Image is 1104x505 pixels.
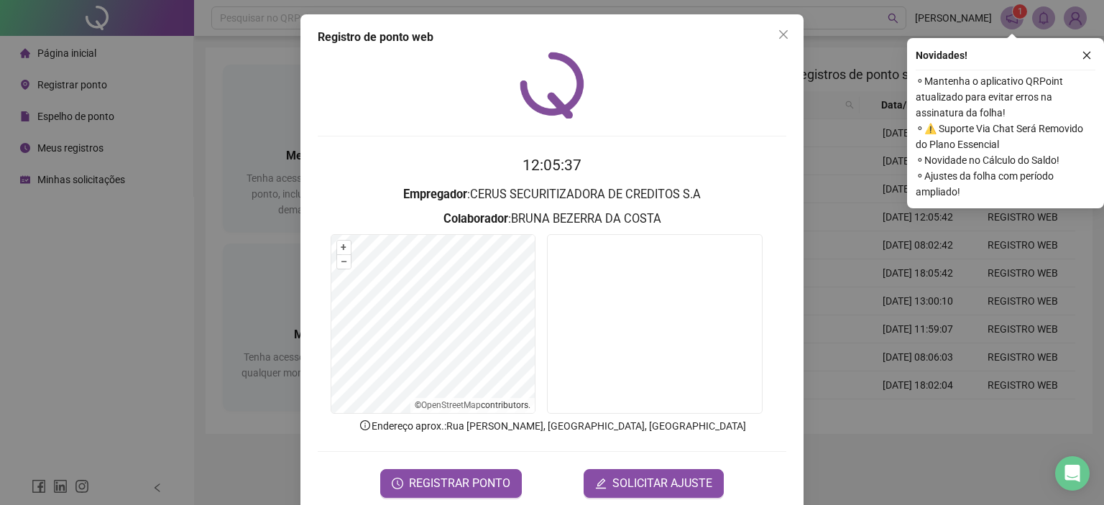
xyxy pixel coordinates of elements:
span: ⚬ Ajustes da folha com período ampliado! [916,168,1095,200]
a: OpenStreetMap [421,400,481,410]
img: QRPoint [520,52,584,119]
span: ⚬ ⚠️ Suporte Via Chat Será Removido do Plano Essencial [916,121,1095,152]
button: + [337,241,351,254]
span: clock-circle [392,478,403,489]
li: © contributors. [415,400,530,410]
h3: : CERUS SECURITIZADORA DE CREDITOS S.A [318,185,786,204]
h3: : BRUNA BEZERRA DA COSTA [318,210,786,228]
button: editSOLICITAR AJUSTE [584,469,724,498]
span: info-circle [359,419,372,432]
button: Close [772,23,795,46]
span: ⚬ Novidade no Cálculo do Saldo! [916,152,1095,168]
span: close [1082,50,1092,60]
span: Novidades ! [916,47,967,63]
span: edit [595,478,607,489]
p: Endereço aprox. : Rua [PERSON_NAME], [GEOGRAPHIC_DATA], [GEOGRAPHIC_DATA] [318,418,786,434]
strong: Colaborador [443,212,508,226]
button: – [337,255,351,269]
span: ⚬ Mantenha o aplicativo QRPoint atualizado para evitar erros na assinatura da folha! [916,73,1095,121]
strong: Empregador [403,187,467,201]
button: REGISTRAR PONTO [380,469,522,498]
time: 12:05:37 [523,157,581,174]
span: close [778,29,789,40]
span: REGISTRAR PONTO [409,475,510,492]
span: SOLICITAR AJUSTE [612,475,712,492]
div: Open Intercom Messenger [1055,456,1090,491]
div: Registro de ponto web [318,29,786,46]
